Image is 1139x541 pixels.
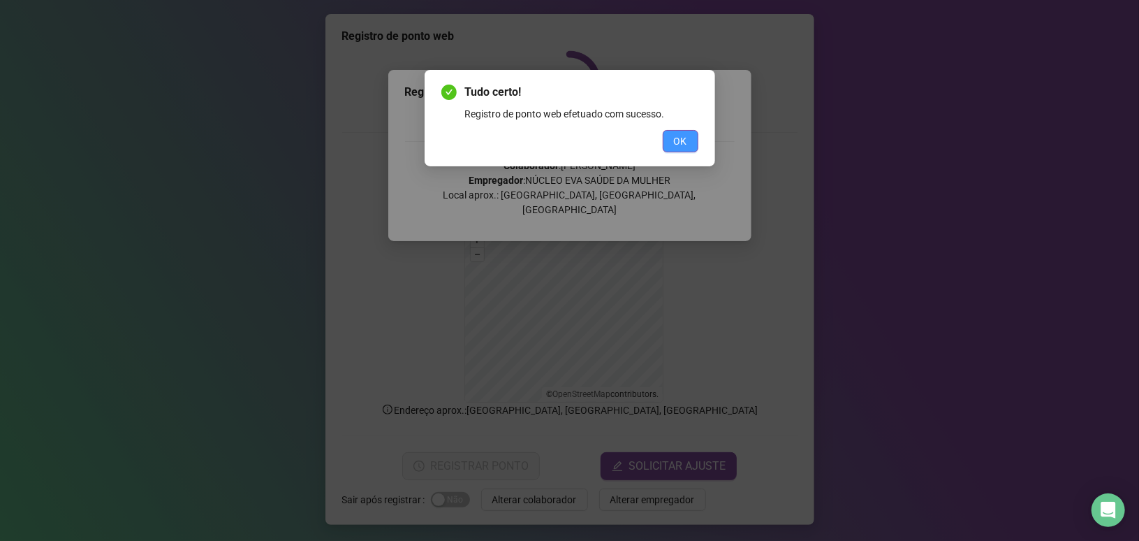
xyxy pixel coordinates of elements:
div: Open Intercom Messenger [1092,493,1125,527]
span: OK [674,134,687,149]
button: OK [663,130,698,152]
div: Registro de ponto web efetuado com sucesso. [465,106,698,122]
span: check-circle [441,85,457,100]
span: Tudo certo! [465,84,698,101]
